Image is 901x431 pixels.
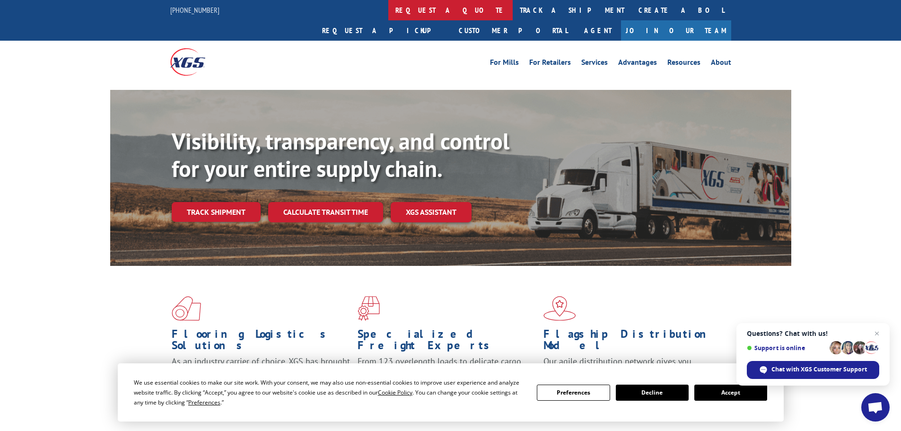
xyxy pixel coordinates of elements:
a: About [711,59,731,69]
img: xgs-icon-flagship-distribution-model-red [543,296,576,321]
b: Visibility, transparency, and control for your entire supply chain. [172,126,509,183]
button: Preferences [537,385,610,401]
a: Join Our Team [621,20,731,41]
a: Advantages [618,59,657,69]
a: Request a pickup [315,20,452,41]
div: Chat with XGS Customer Support [747,361,879,379]
h1: Flagship Distribution Model [543,328,722,356]
div: We use essential cookies to make our site work. With your consent, we may also use non-essential ... [134,378,525,407]
button: Decline [616,385,689,401]
a: Track shipment [172,202,261,222]
a: Customer Portal [452,20,575,41]
a: [PHONE_NUMBER] [170,5,219,15]
a: Calculate transit time [268,202,383,222]
span: Questions? Chat with us! [747,330,879,337]
button: Accept [694,385,767,401]
span: Support is online [747,344,826,352]
span: Chat with XGS Customer Support [771,365,867,374]
div: Cookie Consent Prompt [118,363,784,422]
span: Our agile distribution network gives you nationwide inventory management on demand. [543,356,717,378]
p: From 123 overlength loads to delicate cargo, our experienced staff knows the best way to move you... [358,356,536,398]
h1: Flooring Logistics Solutions [172,328,350,356]
span: Cookie Policy [378,388,412,396]
a: Services [581,59,608,69]
a: Agent [575,20,621,41]
div: Open chat [861,393,890,422]
a: XGS ASSISTANT [391,202,472,222]
span: Preferences [188,398,220,406]
a: For Retailers [529,59,571,69]
h1: Specialized Freight Experts [358,328,536,356]
a: For Mills [490,59,519,69]
a: Resources [667,59,700,69]
span: As an industry carrier of choice, XGS has brought innovation and dedication to flooring logistics... [172,356,350,389]
span: Close chat [871,328,883,339]
img: xgs-icon-total-supply-chain-intelligence-red [172,296,201,321]
img: xgs-icon-focused-on-flooring-red [358,296,380,321]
